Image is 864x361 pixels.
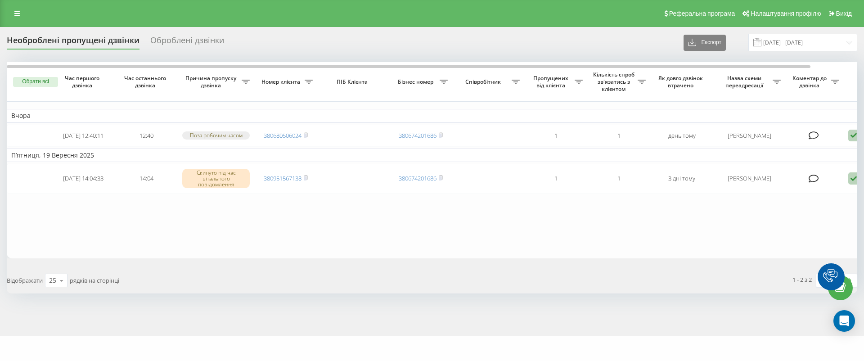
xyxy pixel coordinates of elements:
span: Вихід [836,10,852,17]
td: 1 [524,125,587,147]
td: [DATE] 14:04:33 [52,164,115,194]
a: 380951567138 [264,174,301,182]
span: Номер клієнта [259,78,305,86]
span: ПІБ Клієнта [325,78,382,86]
button: Експорт [684,35,726,51]
td: 1 [524,164,587,194]
span: Пропущених від клієнта [529,75,575,89]
span: Як довго дзвінок втрачено [657,75,706,89]
div: Поза робочим часом [182,131,250,139]
span: Бізнес номер [394,78,440,86]
td: 12:40 [115,125,178,147]
td: 1 [587,164,650,194]
span: рядків на сторінці [70,276,119,284]
td: 1 [587,125,650,147]
div: 25 [49,276,56,285]
span: Реферальна програма [669,10,735,17]
span: Причина пропуску дзвінка [182,75,242,89]
span: Кількість спроб зв'язатись з клієнтом [592,71,638,92]
td: 14:04 [115,164,178,194]
button: Обрати всі [13,77,58,87]
a: 380674201686 [399,174,436,182]
td: [PERSON_NAME] [713,125,785,147]
span: Час останнього дзвінка [122,75,171,89]
td: 3 дні тому [650,164,713,194]
div: Скинуто під час вітального повідомлення [182,169,250,189]
td: [PERSON_NAME] [713,164,785,194]
div: Оброблені дзвінки [150,36,224,50]
td: [DATE] 12:40:11 [52,125,115,147]
td: день тому [650,125,713,147]
span: Відображати [7,276,43,284]
span: Налаштування профілю [751,10,821,17]
span: Час першого дзвінка [59,75,108,89]
span: Співробітник [457,78,512,86]
div: Необроблені пропущені дзвінки [7,36,139,50]
span: Коментар до дзвінка [790,75,831,89]
div: Open Intercom Messenger [833,310,855,332]
span: Назва схеми переадресації [718,75,773,89]
a: 380680506024 [264,131,301,140]
a: 380674201686 [399,131,436,140]
div: 1 - 2 з 2 [792,275,812,284]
